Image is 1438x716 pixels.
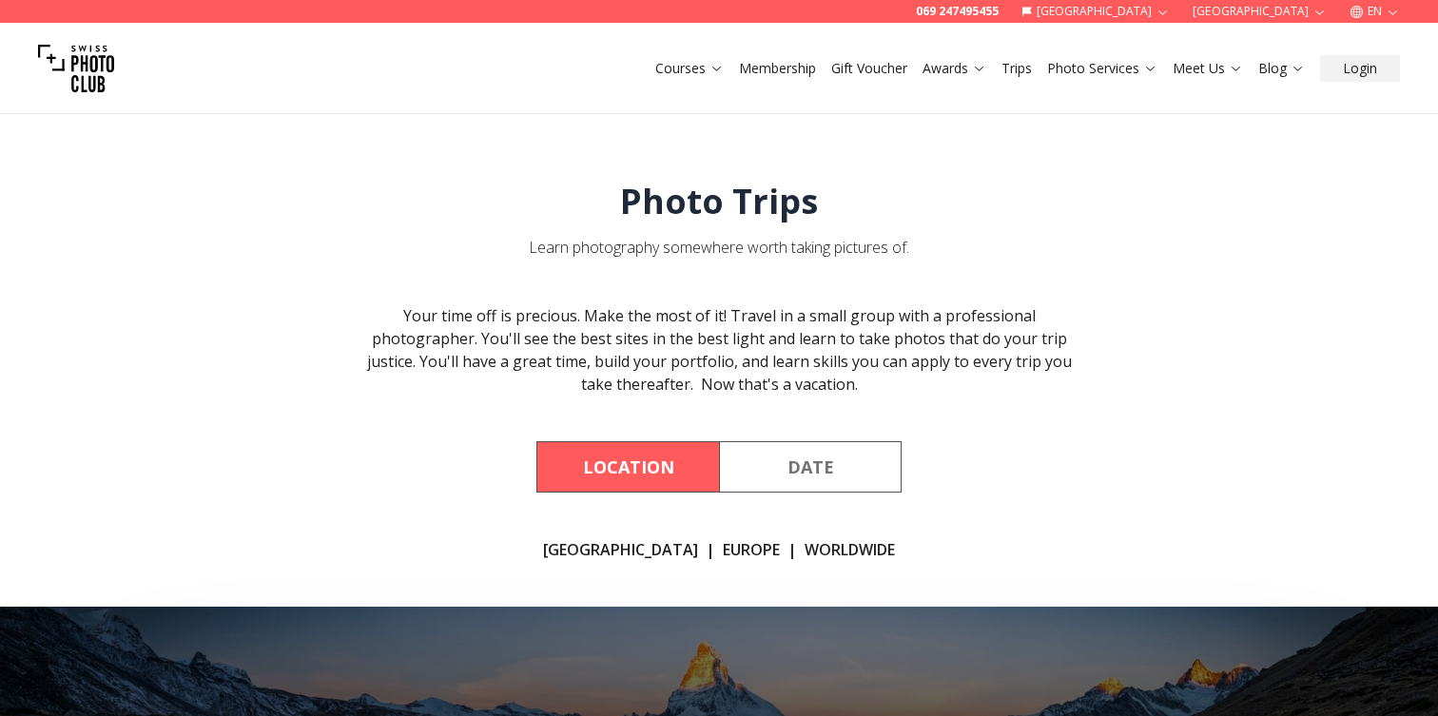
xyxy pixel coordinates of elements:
div: Your time off is precious. Make the most of it! Travel in a small group with a professional photo... [354,304,1084,396]
a: Awards [923,59,986,78]
img: Swiss photo club [38,30,114,106]
a: Gift Voucher [831,59,907,78]
a: 069 247495455 [916,4,999,19]
button: Membership [731,55,824,82]
button: Gift Voucher [824,55,915,82]
button: Trips [994,55,1040,82]
a: Worldwide [805,538,895,561]
button: Blog [1251,55,1312,82]
button: Photo Services [1040,55,1165,82]
button: Meet Us [1165,55,1251,82]
div: Course filter [536,441,902,493]
button: Courses [648,55,731,82]
h1: Photo Trips [620,183,818,221]
button: By Date [719,441,902,493]
button: Awards [915,55,994,82]
a: Courses [655,59,724,78]
a: Meet Us [1173,59,1243,78]
a: Blog [1258,59,1305,78]
button: Login [1320,55,1400,82]
button: By Location [536,441,719,493]
a: [GEOGRAPHIC_DATA] [543,538,698,561]
a: Europe [723,538,780,561]
a: Trips [1001,59,1032,78]
div: | | [543,538,895,561]
a: Photo Services [1047,59,1157,78]
a: Membership [739,59,816,78]
div: Learn photography somewhere worth taking pictures of. [529,236,909,259]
